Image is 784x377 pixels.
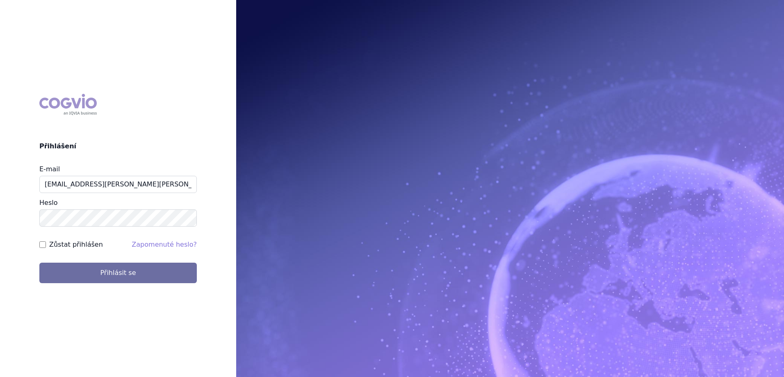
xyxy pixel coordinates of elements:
[39,165,60,173] label: E-mail
[39,94,97,115] div: COGVIO
[39,141,197,151] h2: Přihlášení
[39,263,197,283] button: Přihlásit se
[49,240,103,250] label: Zůstat přihlášen
[132,241,197,248] a: Zapomenuté heslo?
[39,199,57,207] label: Heslo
